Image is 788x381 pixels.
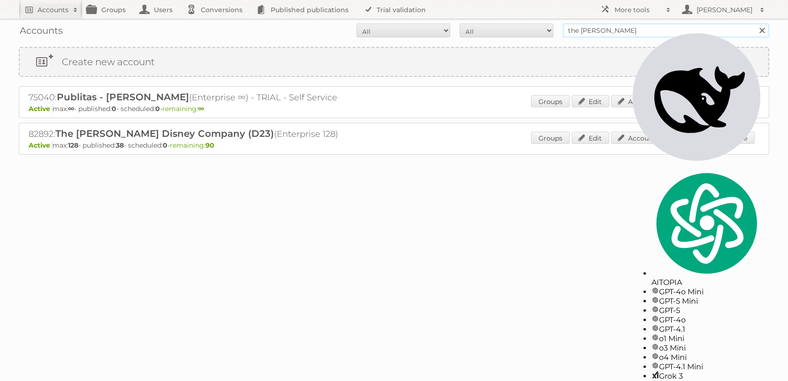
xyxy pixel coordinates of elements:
[652,371,760,381] div: Grok 3
[652,334,659,341] img: gpt-black.svg
[652,287,760,296] div: GPT-4o Mini
[652,170,760,276] img: logo.svg
[170,141,214,149] span: remaining:
[652,324,659,332] img: gpt-black.svg
[29,105,53,113] span: Active
[652,352,760,362] div: o4 Mini
[633,33,760,161] img: deepseek-r1.svg
[155,105,160,113] strong: 0
[652,170,760,287] div: AITOPIA
[652,362,760,371] div: GPT-4.1 Mini
[652,343,659,351] img: gpt-black.svg
[116,141,124,149] strong: 38
[652,352,659,360] img: gpt-black.svg
[652,296,760,306] div: GPT-5 Mini
[198,105,204,113] strong: ∞
[614,5,661,15] h2: More tools
[38,5,68,15] h2: Accounts
[652,287,659,294] img: gpt-black.svg
[205,141,214,149] strong: 90
[531,132,570,144] a: Groups
[531,95,570,107] a: Groups
[112,105,116,113] strong: 0
[572,95,609,107] a: Edit
[29,91,357,104] h2: 75040: (Enterprise ∞) - TRIAL - Self Service
[652,306,760,315] div: GPT-5
[68,141,78,149] strong: 128
[20,48,768,76] a: Create new account
[652,315,760,324] div: GPT-4o
[611,132,687,144] a: Account details
[29,105,759,113] p: max: - published: - scheduled: -
[162,105,204,113] span: remaining:
[652,306,659,313] img: gpt-black.svg
[68,105,74,113] strong: ∞
[29,128,357,140] h2: 82892: (Enterprise 128)
[55,128,274,139] span: The [PERSON_NAME] Disney Company (D23)
[652,315,659,322] img: gpt-black.svg
[694,5,755,15] h2: [PERSON_NAME]
[652,296,659,304] img: gpt-black.svg
[29,141,759,149] p: max: - published: - scheduled: -
[572,132,609,144] a: Edit
[652,362,659,369] img: gpt-black.svg
[57,91,189,103] span: Publitas - [PERSON_NAME]
[163,141,167,149] strong: 0
[652,343,760,352] div: o3 Mini
[611,95,687,107] a: Account details
[29,141,53,149] span: Active
[652,324,760,334] div: GPT-4.1
[652,334,760,343] div: o1 Mini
